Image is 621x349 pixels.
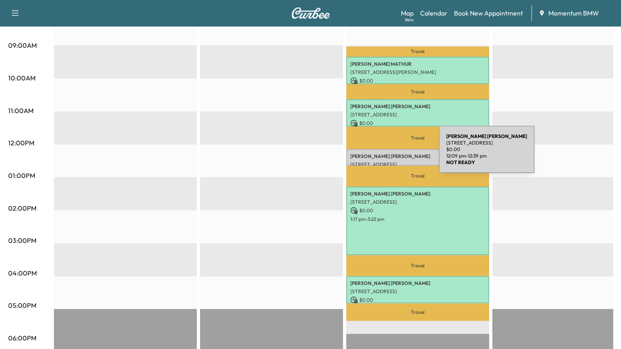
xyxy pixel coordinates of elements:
p: [PERSON_NAME] [PERSON_NAME] [350,280,485,287]
a: Book New Appointment [454,8,523,18]
p: Travel [346,166,489,187]
span: Momentum BMW [548,8,599,18]
p: Travel [346,255,489,276]
p: $ 0.00 [446,146,527,153]
p: 09:00AM [8,40,37,50]
div: Beta [405,17,414,23]
p: Travel [346,127,489,149]
b: [PERSON_NAME] [PERSON_NAME] [446,133,527,139]
p: 12:09 pm - 12:39 pm [446,153,527,159]
p: [PERSON_NAME] [PERSON_NAME] [350,153,485,160]
p: 03:00PM [8,236,36,245]
p: [PERSON_NAME] MATHUR [350,61,485,67]
p: [STREET_ADDRESS] [350,199,485,205]
p: $ 0.00 [350,120,485,127]
p: [STREET_ADDRESS] [350,288,485,295]
p: 02:00PM [8,203,36,213]
p: 10:00AM [8,73,36,83]
p: 05:00PM [8,300,36,310]
p: $ 0.00 [350,77,485,84]
p: 1:17 pm - 3:22 pm [350,216,485,222]
p: [PERSON_NAME] [PERSON_NAME] [350,191,485,197]
p: [STREET_ADDRESS] [350,111,485,118]
a: MapBeta [401,8,414,18]
p: Travel [346,303,489,321]
p: [STREET_ADDRESS][PERSON_NAME] [350,69,485,76]
p: 11:00AM [8,106,33,116]
p: [STREET_ADDRESS] [446,140,527,146]
b: NOT READY [446,159,475,165]
p: $ 0.00 [350,296,485,304]
p: Travel [346,84,489,99]
p: [PERSON_NAME] [PERSON_NAME] [350,103,485,110]
p: 12:00PM [8,138,34,148]
img: Curbee Logo [291,7,330,19]
p: [STREET_ADDRESS] [350,161,485,168]
p: Travel [346,47,489,57]
a: Calendar [420,8,447,18]
p: 04:00PM [8,268,37,278]
p: $ 0.00 [350,207,485,214]
p: 01:00PM [8,171,35,180]
p: 06:00PM [8,333,36,343]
